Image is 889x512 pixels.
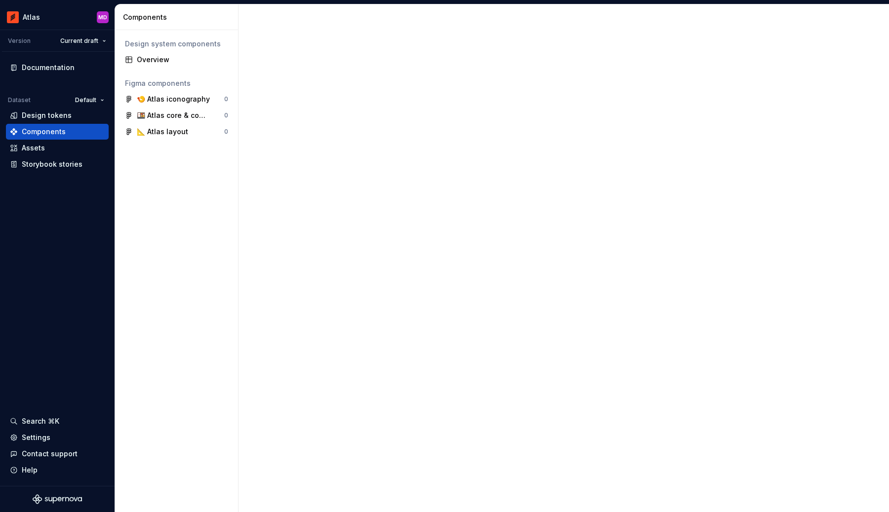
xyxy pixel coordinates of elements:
[22,465,38,475] div: Help
[8,37,31,45] div: Version
[137,55,228,65] div: Overview
[137,94,210,104] div: 🍤 Atlas iconography
[6,462,109,478] button: Help
[60,37,98,45] span: Current draft
[121,91,232,107] a: 🍤 Atlas iconography0
[137,127,188,137] div: 📐 Atlas layout
[6,446,109,462] button: Contact support
[121,124,232,140] a: 📐 Atlas layout0
[6,413,109,429] button: Search ⌘K
[33,494,82,504] svg: Supernova Logo
[6,60,109,75] a: Documentation
[125,39,228,49] div: Design system components
[123,12,234,22] div: Components
[224,95,228,103] div: 0
[121,52,232,68] a: Overview
[6,124,109,140] a: Components
[6,156,109,172] a: Storybook stories
[224,128,228,136] div: 0
[6,108,109,123] a: Design tokens
[8,96,31,104] div: Dataset
[71,93,109,107] button: Default
[22,433,50,442] div: Settings
[6,430,109,445] a: Settings
[75,96,96,104] span: Default
[125,78,228,88] div: Figma components
[22,110,72,120] div: Design tokens
[7,11,19,23] img: 102f71e4-5f95-4b3f-aebe-9cae3cf15d45.png
[224,111,228,119] div: 0
[137,110,210,120] div: 🍱 Atlas core & components
[56,34,111,48] button: Current draft
[22,416,59,426] div: Search ⌘K
[22,143,45,153] div: Assets
[121,108,232,123] a: 🍱 Atlas core & components0
[23,12,40,22] div: Atlas
[22,449,78,459] div: Contact support
[22,159,82,169] div: Storybook stories
[22,127,66,137] div: Components
[22,63,75,73] div: Documentation
[98,13,107,21] div: MD
[6,140,109,156] a: Assets
[2,6,113,28] button: AtlasMD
